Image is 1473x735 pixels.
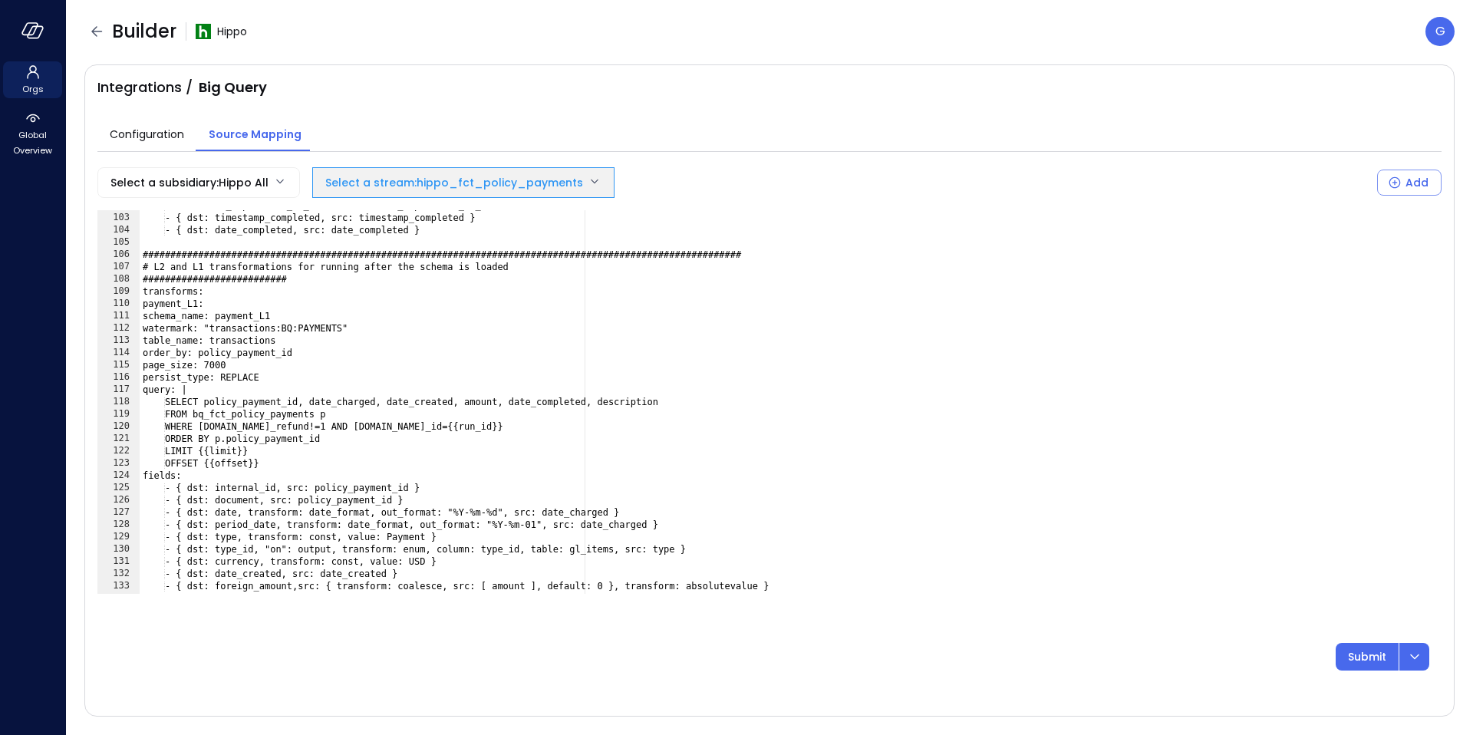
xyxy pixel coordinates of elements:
[97,224,140,236] div: 104
[97,322,140,335] div: 112
[97,285,140,298] div: 109
[97,310,140,322] div: 111
[1399,643,1429,671] button: dropdown-icon-button
[97,408,140,420] div: 119
[97,384,140,396] div: 117
[97,212,140,224] div: 103
[196,24,211,39] img: ynjrjpaiymlkbkxtflmu
[97,433,140,445] div: 121
[1425,17,1455,46] div: Guy Zilberberg
[110,126,184,143] span: Configuration
[3,61,62,98] div: Orgs
[97,359,140,371] div: 115
[1435,22,1445,41] p: G
[97,236,140,249] div: 105
[209,126,302,143] span: Source Mapping
[97,298,140,310] div: 110
[97,261,140,273] div: 107
[97,347,140,359] div: 114
[1336,643,1399,671] button: Submit
[97,371,140,384] div: 116
[97,568,140,580] div: 132
[22,81,44,97] span: Orgs
[1348,648,1386,665] p: Submit
[97,273,140,285] div: 108
[3,107,62,160] div: Global Overview
[9,127,56,158] span: Global Overview
[217,23,247,40] span: Hippo
[325,168,583,197] div: Select a stream : hippo_fct_policy_payments
[97,249,140,261] div: 106
[112,19,176,44] span: Builder
[199,77,267,97] span: Big Query
[97,531,140,543] div: 129
[97,482,140,494] div: 125
[97,494,140,506] div: 126
[97,592,140,605] div: 134
[1405,173,1429,193] div: Add
[1377,170,1442,196] button: Add
[97,580,140,592] div: 133
[1377,167,1442,198] div: Select a Subsidiary to add a new Stream
[97,457,140,470] div: 123
[97,519,140,531] div: 128
[97,77,193,97] span: Integrations /
[97,555,140,568] div: 131
[1336,643,1429,671] div: Button group with a nested menu
[97,420,140,433] div: 120
[97,335,140,347] div: 113
[97,543,140,555] div: 130
[110,168,269,197] div: Select a subsidiary : Hippo All
[97,470,140,482] div: 124
[97,396,140,408] div: 118
[97,445,140,457] div: 122
[97,506,140,519] div: 127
